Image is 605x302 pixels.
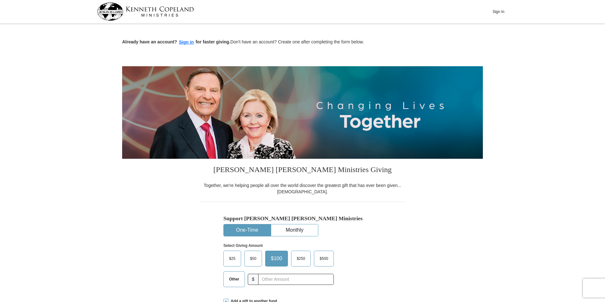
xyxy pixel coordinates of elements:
img: kcm-header-logo.svg [97,3,194,21]
span: $25 [226,254,239,263]
strong: Select Giving Amount [223,243,263,248]
h3: [PERSON_NAME] [PERSON_NAME] Ministries Giving [200,159,405,182]
button: Sign in [177,39,196,46]
h5: Support [PERSON_NAME] [PERSON_NAME] Ministries [223,215,382,222]
span: Other [226,274,242,284]
span: $250 [294,254,309,263]
span: $ [248,274,259,285]
span: $50 [247,254,259,263]
span: $500 [316,254,331,263]
input: Other Amount [258,274,334,285]
span: $100 [268,254,285,263]
button: Sign In [489,7,508,16]
button: One-Time [224,224,271,236]
p: Don't have an account? Create one after completing the form below. [122,39,483,46]
strong: Already have an account? for faster giving. [122,39,230,44]
button: Monthly [271,224,318,236]
div: Together, we're helping people all over the world discover the greatest gift that has ever been g... [200,182,405,195]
